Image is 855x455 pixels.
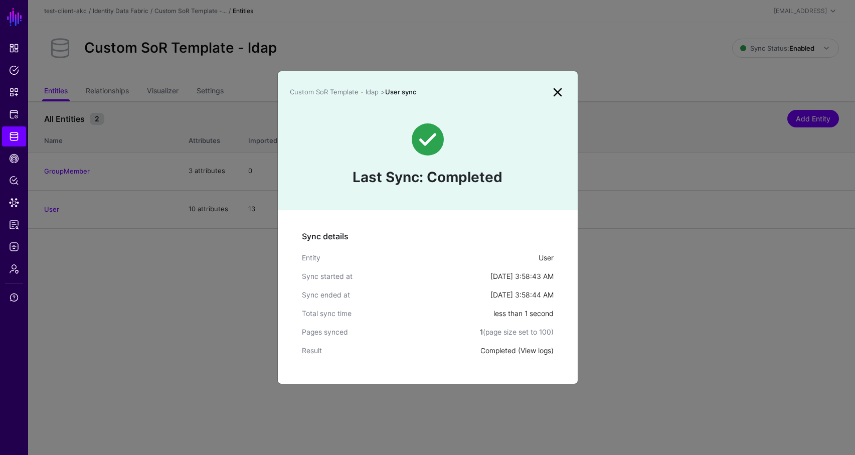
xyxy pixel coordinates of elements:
div: Sync ended at [302,289,490,300]
div: Result [302,345,480,356]
div: [DATE] 3:58:44 AM [490,289,554,300]
div: Total sync time [302,308,493,319]
h5: Sync details [302,230,554,242]
span: (page size set to 100) [483,328,554,336]
div: Entity [302,252,539,263]
div: User [539,252,554,263]
div: Pages synced [302,327,480,337]
span: Custom SoR Template - ldap > [290,88,385,96]
div: 1 [480,327,554,337]
h4: Last Sync: Completed [290,168,566,188]
div: [DATE] 3:58:43 AM [490,271,554,281]
a: View logs [521,346,551,355]
div: Sync started at [302,271,490,281]
div: Completed ( ) [480,345,554,356]
h3: User sync [290,88,550,96]
div: less than 1 second [493,308,554,319]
